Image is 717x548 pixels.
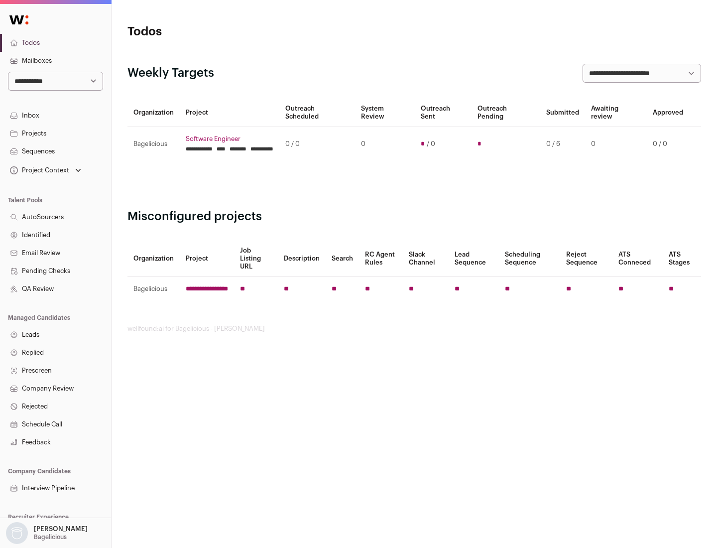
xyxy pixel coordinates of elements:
[8,166,69,174] div: Project Context
[540,99,585,127] th: Submitted
[449,241,499,277] th: Lead Sequence
[234,241,278,277] th: Job Listing URL
[180,99,279,127] th: Project
[6,522,28,544] img: nopic.png
[127,65,214,81] h2: Weekly Targets
[4,522,90,544] button: Open dropdown
[279,127,355,161] td: 0 / 0
[427,140,435,148] span: / 0
[279,99,355,127] th: Outreach Scheduled
[585,99,647,127] th: Awaiting review
[540,127,585,161] td: 0 / 6
[127,209,701,225] h2: Misconfigured projects
[278,241,326,277] th: Description
[499,241,560,277] th: Scheduling Sequence
[326,241,359,277] th: Search
[403,241,449,277] th: Slack Channel
[127,325,701,333] footer: wellfound:ai for Bagelicious - [PERSON_NAME]
[4,10,34,30] img: Wellfound
[355,127,414,161] td: 0
[612,241,662,277] th: ATS Conneced
[127,127,180,161] td: Bagelicious
[415,99,472,127] th: Outreach Sent
[663,241,701,277] th: ATS Stages
[186,135,273,143] a: Software Engineer
[560,241,613,277] th: Reject Sequence
[34,533,67,541] p: Bagelicious
[127,24,319,40] h1: Todos
[355,99,414,127] th: System Review
[359,241,402,277] th: RC Agent Rules
[127,99,180,127] th: Organization
[180,241,234,277] th: Project
[647,99,689,127] th: Approved
[585,127,647,161] td: 0
[127,277,180,301] td: Bagelicious
[472,99,540,127] th: Outreach Pending
[34,525,88,533] p: [PERSON_NAME]
[127,241,180,277] th: Organization
[647,127,689,161] td: 0 / 0
[8,163,83,177] button: Open dropdown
